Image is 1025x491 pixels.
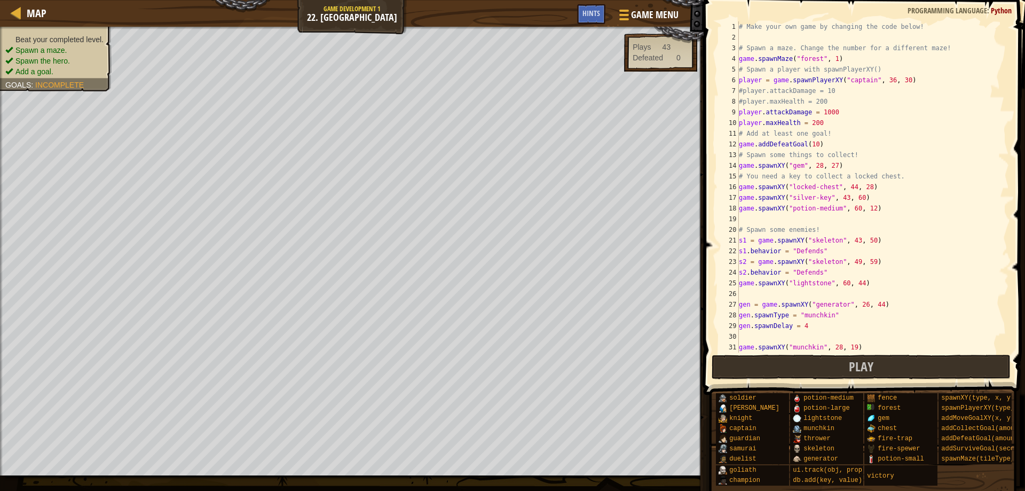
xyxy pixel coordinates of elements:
span: fire-trap [878,435,912,442]
div: Defeated [633,52,663,63]
span: addMoveGoalXY(x, y) [941,415,1014,422]
div: 11 [719,128,739,139]
span: samurai [729,445,756,453]
span: ui.track(obj, prop) [793,466,866,474]
img: portrait.png [793,414,801,423]
span: knight [729,415,752,422]
div: 9 [719,107,739,118]
div: 10 [719,118,739,128]
span: gem [878,415,889,422]
img: portrait.png [719,455,727,463]
div: 28 [719,310,739,321]
span: Beat your completed level. [15,35,104,44]
span: [PERSON_NAME] [729,404,779,412]
img: portrait.png [867,445,876,453]
span: potion-small [878,455,924,463]
div: 23 [719,256,739,267]
span: generator [803,455,838,463]
span: : [31,81,35,89]
img: portrait.png [719,404,727,412]
img: portrait.png [719,394,727,402]
div: 6 [719,75,739,85]
img: portrait.png [867,394,876,402]
div: 31 [719,342,739,353]
img: portrait.png [793,424,801,433]
div: 1 [719,21,739,32]
div: 26 [719,289,739,299]
span: : [987,5,991,15]
div: 30 [719,331,739,342]
span: potion-large [803,404,849,412]
img: portrait.png [867,424,876,433]
span: addDefeatGoal(amount) [941,435,1022,442]
span: duelist [729,455,756,463]
div: 22 [719,246,739,256]
img: portrait.png [793,455,801,463]
span: db.add(key, value) [793,477,862,484]
div: 12 [719,139,739,150]
div: 20 [719,224,739,235]
img: portrait.png [867,434,876,443]
div: 21 [719,235,739,246]
div: 27 [719,299,739,310]
span: Spawn a maze. [15,46,67,54]
div: 15 [719,171,739,182]
span: captain [729,425,756,432]
img: portrait.png [719,445,727,453]
div: 2 [719,32,739,43]
span: soldier [729,394,756,402]
img: portrait.png [793,404,801,412]
img: portrait.png [719,414,727,423]
span: skeleton [803,445,834,453]
div: 32 [719,353,739,363]
img: portrait.png [867,455,876,463]
span: Play [849,358,873,375]
span: fire-spewer [878,445,920,453]
span: Programming language [908,5,987,15]
button: Play [712,355,1011,379]
div: 5 [719,64,739,75]
div: 0 [676,52,681,63]
div: 17 [719,192,739,203]
div: 13 [719,150,739,160]
div: 3 [719,43,739,53]
span: Spawn the hero. [15,57,70,65]
span: Game Menu [631,8,679,22]
span: forest [878,404,901,412]
div: 4 [719,53,739,64]
li: Spawn the hero. [5,56,104,66]
li: Beat your completed level. [5,34,104,45]
div: 14 [719,160,739,171]
span: chest [878,425,897,432]
span: spawnXY(type, x, y) [941,394,1014,402]
img: portrait.png [793,445,801,453]
div: 24 [719,267,739,278]
img: portrait.png [719,424,727,433]
span: guardian [729,435,760,442]
span: Incomplete [35,81,84,89]
span: fence [878,394,897,402]
button: Game Menu [611,4,685,29]
span: thrower [803,435,830,442]
div: 18 [719,203,739,214]
div: 29 [719,321,739,331]
span: Map [27,6,46,20]
span: Goals [5,81,31,89]
div: Plays [633,42,651,52]
img: portrait.png [719,476,727,485]
a: Map [21,6,46,20]
img: portrait.png [867,414,876,423]
span: munchkin [803,425,834,432]
span: Python [991,5,1012,15]
div: 16 [719,182,739,192]
img: portrait.png [793,434,801,443]
div: 7 [719,85,739,96]
span: goliath [729,466,756,474]
img: portrait.png [867,404,876,412]
span: Hints [582,8,600,18]
li: Spawn a maze. [5,45,104,56]
img: portrait.png [719,434,727,443]
img: portrait.png [793,394,801,402]
div: 19 [719,214,739,224]
span: champion [729,477,760,484]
